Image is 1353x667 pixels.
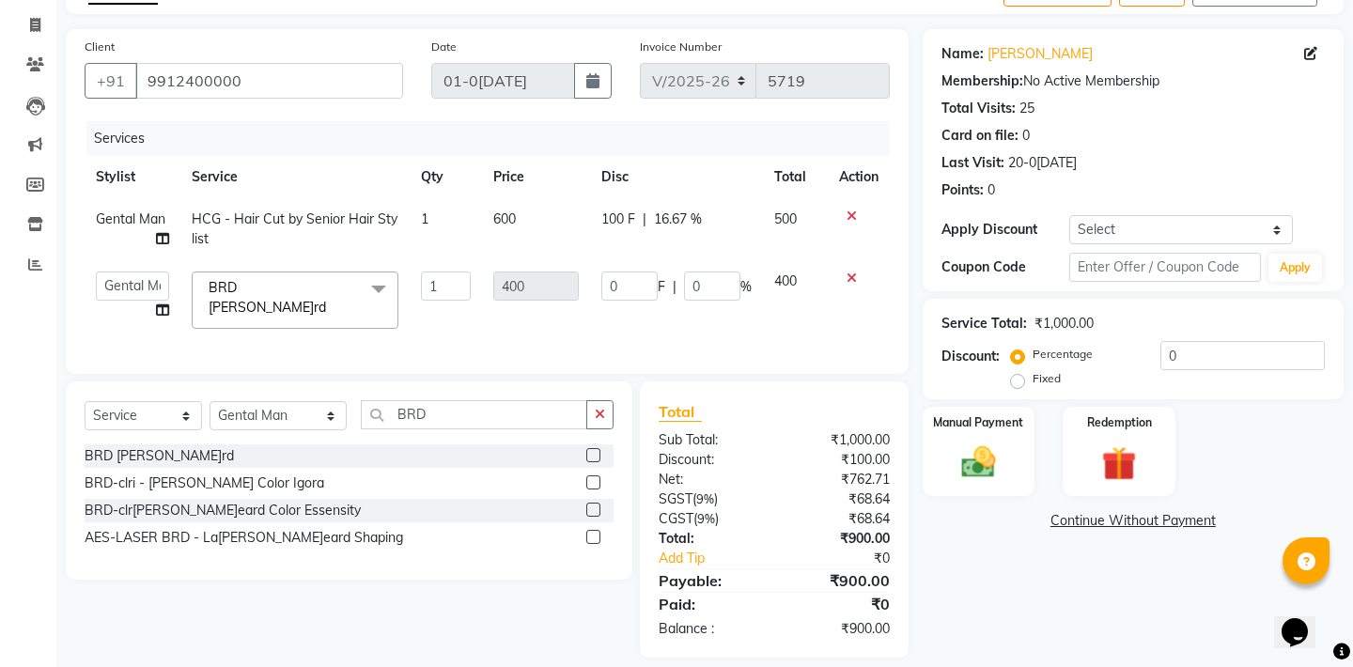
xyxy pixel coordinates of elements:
[590,156,763,198] th: Disc
[763,156,828,198] th: Total
[941,314,1027,333] div: Service Total:
[933,414,1023,431] label: Manual Payment
[640,39,722,55] label: Invoice Number
[85,63,137,99] button: +91
[482,156,590,198] th: Price
[1034,314,1094,333] div: ₹1,000.00
[410,156,482,198] th: Qty
[645,489,774,509] div: ( )
[1268,254,1322,282] button: Apply
[774,272,797,289] span: 400
[774,569,904,592] div: ₹900.00
[421,210,428,227] span: 1
[941,347,1000,366] div: Discount:
[180,156,410,198] th: Service
[645,529,774,549] div: Total:
[85,39,115,55] label: Client
[645,569,774,592] div: Payable:
[1019,99,1034,118] div: 25
[1033,370,1061,387] label: Fixed
[774,593,904,615] div: ₹0
[941,257,1069,277] div: Coupon Code
[85,156,180,198] th: Stylist
[654,209,702,229] span: 16.67 %
[1087,414,1152,431] label: Redemption
[926,511,1340,531] a: Continue Without Payment
[361,400,587,429] input: Search or Scan
[86,121,904,156] div: Services
[774,529,904,549] div: ₹900.00
[135,63,403,99] input: Search by Name/Mobile/Email/Code
[941,126,1019,146] div: Card on file:
[493,210,516,227] span: 600
[645,549,796,568] a: Add Tip
[645,593,774,615] div: Paid:
[192,210,397,247] span: HCG - Hair Cut by Senior Hair Stylist
[941,153,1004,173] div: Last Visit:
[673,277,676,297] span: |
[988,180,995,200] div: 0
[941,180,984,200] div: Points:
[697,511,715,526] span: 9%
[645,619,774,639] div: Balance :
[828,156,890,198] th: Action
[941,220,1069,240] div: Apply Discount
[326,299,334,316] a: x
[774,509,904,529] div: ₹68.64
[774,619,904,639] div: ₹900.00
[658,277,665,297] span: F
[941,44,984,64] div: Name:
[659,490,692,507] span: SGST
[796,549,904,568] div: ₹0
[645,509,774,529] div: ( )
[601,209,635,229] span: 100 F
[645,430,774,450] div: Sub Total:
[774,489,904,509] div: ₹68.64
[1033,346,1093,363] label: Percentage
[85,446,234,466] div: BRD [PERSON_NAME]rd
[1022,126,1030,146] div: 0
[1091,442,1147,486] img: _gift.svg
[96,210,165,227] span: Gental Man
[1274,592,1334,648] iframe: chat widget
[774,450,904,470] div: ₹100.00
[85,528,403,548] div: AES-LASER BRD - La[PERSON_NAME]eard Shaping
[643,209,646,229] span: |
[1069,253,1261,282] input: Enter Offer / Coupon Code
[951,442,1007,482] img: _cash.svg
[431,39,457,55] label: Date
[645,450,774,470] div: Discount:
[774,210,797,227] span: 500
[1008,153,1077,173] div: 20-0[DATE]
[696,491,714,506] span: 9%
[85,473,324,493] div: BRD-clri - [PERSON_NAME] Color Igora
[988,44,1093,64] a: [PERSON_NAME]
[659,510,693,527] span: CGST
[740,277,752,297] span: %
[774,430,904,450] div: ₹1,000.00
[209,279,326,316] span: BRD [PERSON_NAME]rd
[941,71,1325,91] div: No Active Membership
[645,470,774,489] div: Net:
[941,99,1016,118] div: Total Visits:
[85,501,361,520] div: BRD-clr[PERSON_NAME]eard Color Essensity
[659,402,702,422] span: Total
[774,470,904,489] div: ₹762.71
[941,71,1023,91] div: Membership:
